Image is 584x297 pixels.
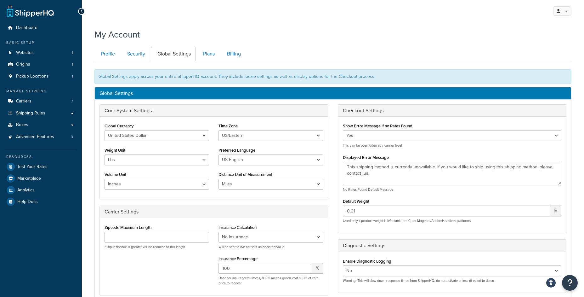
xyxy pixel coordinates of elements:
[218,172,272,177] label: Distance Unit of Measurement
[5,47,77,59] a: Websites 1
[196,47,220,61] a: Plans
[343,162,562,185] textarea: This shipping method is currently unavailable. If you would like to ship using this shipping meth...
[220,47,246,61] a: Billing
[218,256,258,261] label: Insurance Percentage
[16,122,28,128] span: Boxes
[5,59,77,70] li: Origins
[343,108,562,114] h3: Checkout Settings
[218,245,323,249] p: Will be sent to live carriers as declared value
[5,96,77,107] a: Carriers 7
[99,90,566,96] h3: Global Settings
[343,278,562,283] p: Warning: This will slow down response times from ShipperHQ, do not activate unless directed to do so
[72,62,73,67] span: 1
[5,89,77,94] div: Manage Shipping
[343,124,412,128] label: Show Error Message if no Rates Found
[94,28,140,41] h1: My Account
[7,5,54,17] a: ShipperHQ Home
[71,134,73,140] span: 3
[5,59,77,70] a: Origins 1
[17,164,48,170] span: Test Your Rates
[16,111,45,116] span: Shipping Rules
[17,199,38,205] span: Help Docs
[16,134,54,140] span: Advanced Features
[312,263,323,274] span: %
[5,196,77,207] a: Help Docs
[218,225,257,230] label: Insurance Calculation
[5,96,77,107] li: Carriers
[5,184,77,196] a: Analytics
[343,259,391,264] label: Enable Diagnostic Logging
[94,47,120,61] a: Profile
[5,108,77,119] a: Shipping Rules
[5,47,77,59] li: Websites
[343,243,562,248] h3: Diagnostic Settings
[16,25,37,31] span: Dashboard
[16,50,34,55] span: Websites
[343,187,562,192] p: No Rates Found Default Message
[343,218,562,223] p: Used only if product weight is left blank (not 0) on Magento/Adobe/Headless platforms
[5,131,77,143] li: Advanced Features
[105,108,323,114] h3: Core System Settings
[343,155,389,160] label: Displayed Error Message
[105,225,151,230] label: Zipcode Maximum Length
[17,188,35,193] span: Analytics
[5,71,77,82] a: Pickup Locations 1
[5,161,77,172] a: Test Your Rates
[105,172,126,177] label: Volume Unit
[343,143,562,148] p: This can be overridden at a carrier level
[16,62,30,67] span: Origins
[5,22,77,34] a: Dashboard
[218,148,255,153] label: Preferred Language
[151,47,196,61] a: Global Settings
[5,173,77,184] a: Marketplace
[105,245,209,249] p: If input zipcode is greater will be reduced to this length
[5,40,77,45] div: Basic Setup
[5,71,77,82] li: Pickup Locations
[5,131,77,143] a: Advanced Features 3
[218,124,238,128] label: Time Zone
[550,206,561,216] span: lb
[17,176,41,181] span: Marketplace
[105,209,323,215] h3: Carrier Settings
[94,69,571,84] div: Global Settings apply across your entire ShipperHQ account. They include locale settings as well ...
[71,99,73,104] span: 7
[72,50,73,55] span: 1
[72,74,73,79] span: 1
[218,276,323,286] p: Used for insurance/customs, 100% means goods cost 100% of cart price to recover
[105,124,134,128] label: Global Currency
[16,99,31,104] span: Carriers
[105,148,125,153] label: Weight Unit
[562,275,578,291] button: Open Resource Center
[121,47,150,61] a: Security
[16,74,49,79] span: Pickup Locations
[5,154,77,160] div: Resources
[5,119,77,131] a: Boxes
[343,199,369,204] label: Default Weight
